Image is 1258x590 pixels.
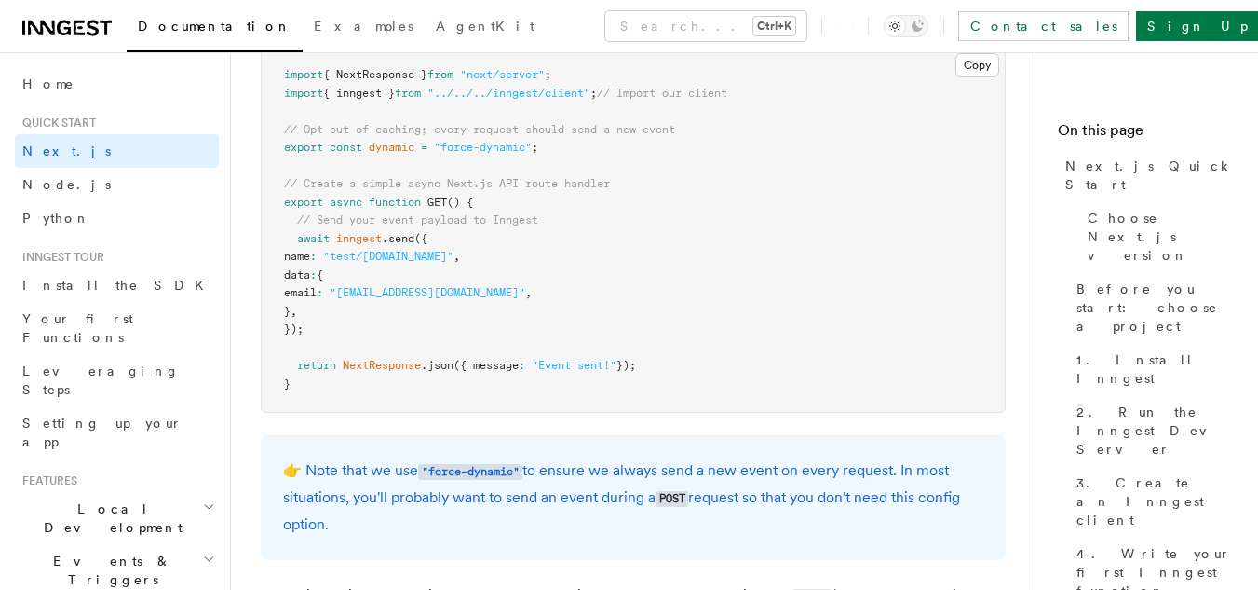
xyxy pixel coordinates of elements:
[955,53,999,77] button: Copy
[284,141,323,154] span: export
[1069,395,1236,466] a: 2. Run the Inngest Dev Server
[1058,119,1236,149] h4: On this page
[15,492,219,544] button: Local Development
[297,359,336,372] span: return
[605,11,806,41] button: Search...Ctrl+K
[323,250,453,263] span: "test/[DOMAIN_NAME]"
[418,461,522,479] a: "force-dynamic"
[310,250,317,263] span: :
[434,141,532,154] span: "force-dynamic"
[22,416,183,449] span: Setting up your app
[284,322,304,336] span: });
[323,68,427,81] span: { NextResponse }
[15,500,203,537] span: Local Development
[532,359,616,372] span: "Event sent!"
[297,232,330,245] span: await
[1088,209,1236,265] span: Choose Next.js version
[284,377,291,391] span: }
[310,268,317,281] span: :
[425,6,546,50] a: AgentKit
[323,87,395,100] span: { inngest }
[15,473,77,488] span: Features
[297,213,538,226] span: // Send your event payload to Inngest
[1076,473,1236,529] span: 3. Create an Inngest client
[1076,280,1236,336] span: Before you start: choose a project
[1058,149,1236,201] a: Next.js Quick Start
[525,286,532,299] span: ,
[284,250,310,263] span: name
[421,359,453,372] span: .json
[22,211,90,226] span: Python
[343,359,421,372] span: NextResponse
[15,302,219,354] a: Your first Functions
[284,177,610,190] span: // Create a simple async Next.js API route handler
[303,6,425,50] a: Examples
[395,87,421,100] span: from
[958,11,1129,41] a: Contact sales
[22,364,180,397] span: Leveraging Steps
[436,19,534,34] span: AgentKit
[15,250,104,265] span: Inngest tour
[590,87,597,100] span: ;
[597,87,727,100] span: // Import our client
[382,232,414,245] span: .send
[1080,201,1236,272] a: Choose Next.js version
[1065,157,1236,194] span: Next.js Quick Start
[1076,350,1236,388] span: 1. Install Inngest
[15,116,96,130] span: Quick start
[15,201,219,235] a: Python
[616,359,636,372] span: });
[545,68,551,81] span: ;
[427,68,453,81] span: from
[284,87,323,100] span: import
[453,250,460,263] span: ,
[317,286,323,299] span: :
[284,286,317,299] span: email
[427,87,590,100] span: "../../../inngest/client"
[22,177,111,192] span: Node.js
[22,278,215,293] span: Install the SDK
[1069,466,1236,537] a: 3. Create an Inngest client
[427,196,447,209] span: GET
[1076,403,1236,459] span: 2. Run the Inngest Dev Server
[414,232,427,245] span: ({
[22,311,133,345] span: Your first Functions
[519,359,525,372] span: :
[460,68,545,81] span: "next/server"
[330,196,362,209] span: async
[336,232,382,245] span: inngest
[418,464,522,480] code: "force-dynamic"
[283,458,983,538] p: 👉 Note that we use to ensure we always send a new event on every request. In most situations, you...
[284,68,323,81] span: import
[1069,272,1236,343] a: Before you start: choose a project
[421,141,427,154] span: =
[22,144,111,158] span: Next.js
[15,406,219,459] a: Setting up your app
[15,134,219,168] a: Next.js
[284,305,291,318] span: }
[369,141,414,154] span: dynamic
[314,19,413,34] span: Examples
[753,17,795,35] kbd: Ctrl+K
[22,75,74,93] span: Home
[447,196,473,209] span: () {
[317,268,323,281] span: {
[1069,343,1236,395] a: 1. Install Inngest
[369,196,421,209] span: function
[330,286,525,299] span: "[EMAIL_ADDRESS][DOMAIN_NAME]"
[284,196,323,209] span: export
[15,168,219,201] a: Node.js
[284,268,310,281] span: data
[884,15,928,37] button: Toggle dark mode
[15,268,219,302] a: Install the SDK
[330,141,362,154] span: const
[127,6,303,52] a: Documentation
[291,305,297,318] span: ,
[15,552,203,589] span: Events & Triggers
[138,19,291,34] span: Documentation
[15,354,219,406] a: Leveraging Steps
[15,67,219,101] a: Home
[453,359,519,372] span: ({ message
[656,491,688,507] code: POST
[532,141,538,154] span: ;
